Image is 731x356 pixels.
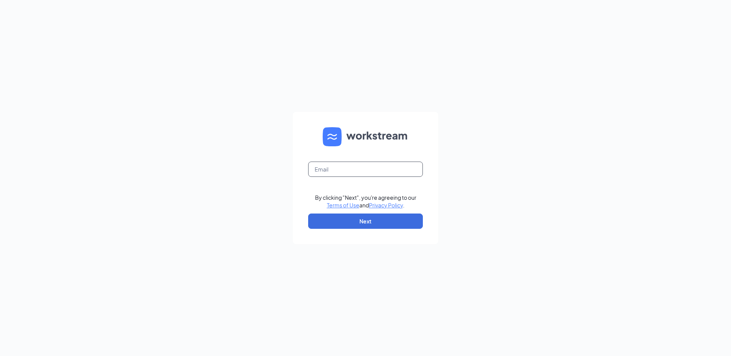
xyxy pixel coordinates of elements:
img: WS logo and Workstream text [323,127,408,146]
button: Next [308,214,423,229]
div: By clicking "Next", you're agreeing to our and . [315,194,416,209]
a: Privacy Policy [369,202,403,209]
a: Terms of Use [327,202,359,209]
input: Email [308,162,423,177]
